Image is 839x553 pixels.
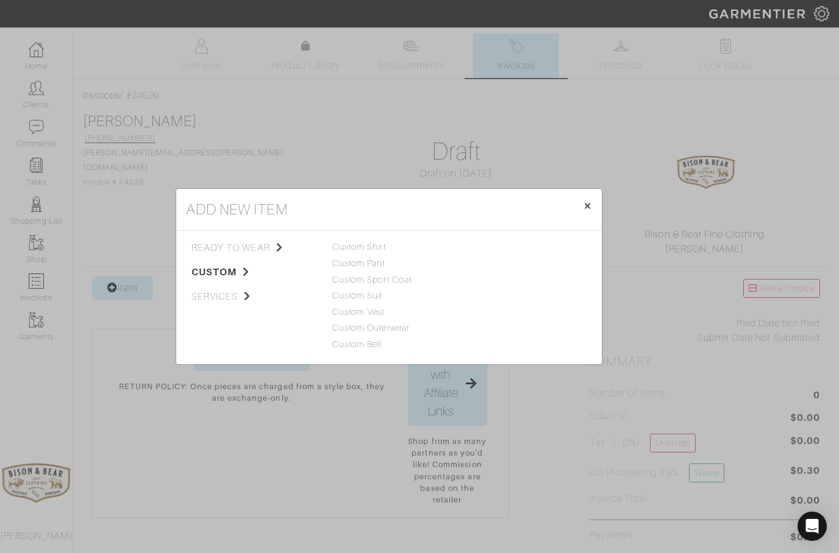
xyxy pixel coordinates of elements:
span: × [583,197,592,214]
a: Custom Sport Coat [332,275,412,284]
a: Custom Outerwear [332,323,410,333]
a: Custom Pant [332,258,385,268]
span: custom [191,265,314,280]
a: Custom Vest [332,307,385,317]
span: services [191,289,314,304]
div: Open Intercom Messenger [798,512,827,541]
a: Custom Suit [332,291,383,300]
h4: add new item [186,199,288,220]
span: ready to wear [191,241,314,255]
a: Custom Shirt [332,242,386,252]
a: Custom Belt [332,339,382,349]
